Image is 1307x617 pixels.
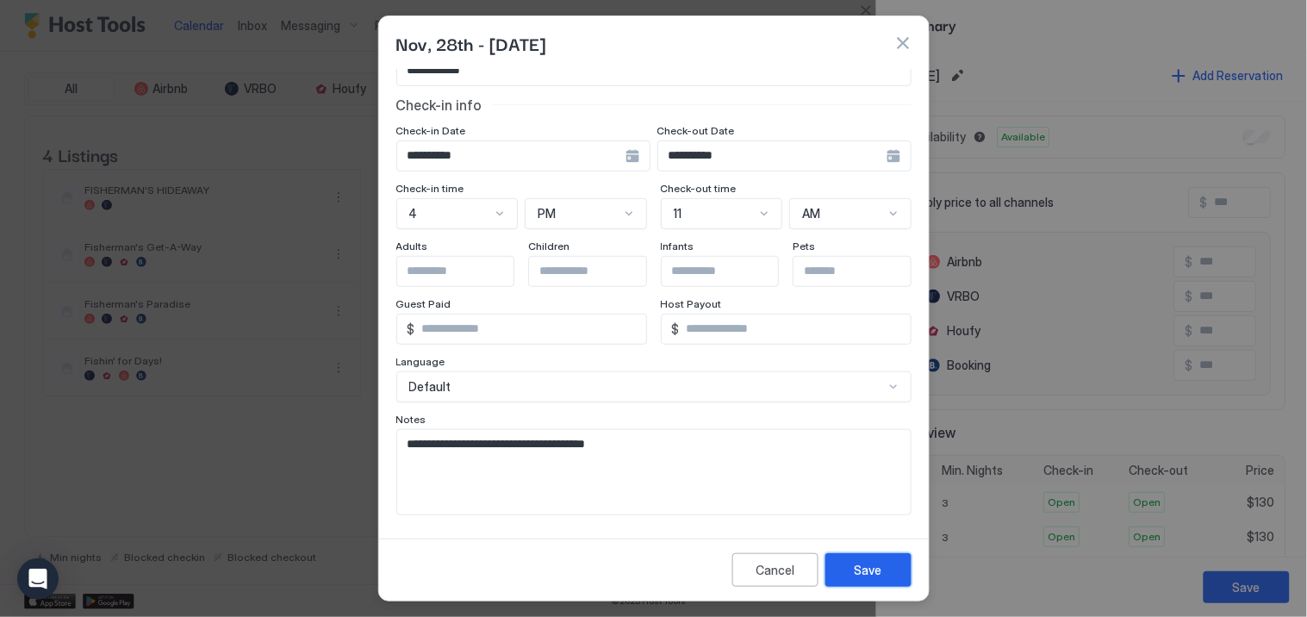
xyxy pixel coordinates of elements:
[802,206,820,221] span: AM
[396,182,464,195] span: Check-in time
[662,257,803,286] input: Input Field
[756,561,794,579] div: Cancel
[657,124,735,137] span: Check-out Date
[661,297,722,310] span: Host Payout
[661,182,737,195] span: Check-out time
[409,379,451,395] span: Default
[415,315,646,344] input: Input Field
[396,413,426,426] span: Notes
[396,240,428,252] span: Adults
[793,240,815,252] span: Pets
[825,553,912,587] button: Save
[680,315,911,344] input: Input Field
[396,124,466,137] span: Check-in Date
[408,321,415,337] span: $
[732,553,818,587] button: Cancel
[529,257,670,286] input: Input Field
[672,321,680,337] span: $
[17,558,59,600] div: Open Intercom Messenger
[397,56,911,85] input: Input Field
[658,141,887,171] input: Input Field
[794,257,935,286] input: Input Field
[397,141,625,171] input: Input Field
[538,206,556,221] span: PM
[396,30,546,56] span: Nov, 28th - [DATE]
[855,561,882,579] div: Save
[397,257,538,286] input: Input Field
[396,297,451,310] span: Guest Paid
[397,430,896,514] textarea: Input Field
[674,206,682,221] span: 11
[409,206,418,221] span: 4
[661,240,694,252] span: Infants
[528,240,569,252] span: Children
[396,97,482,114] span: Check-in info
[396,355,445,368] span: Language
